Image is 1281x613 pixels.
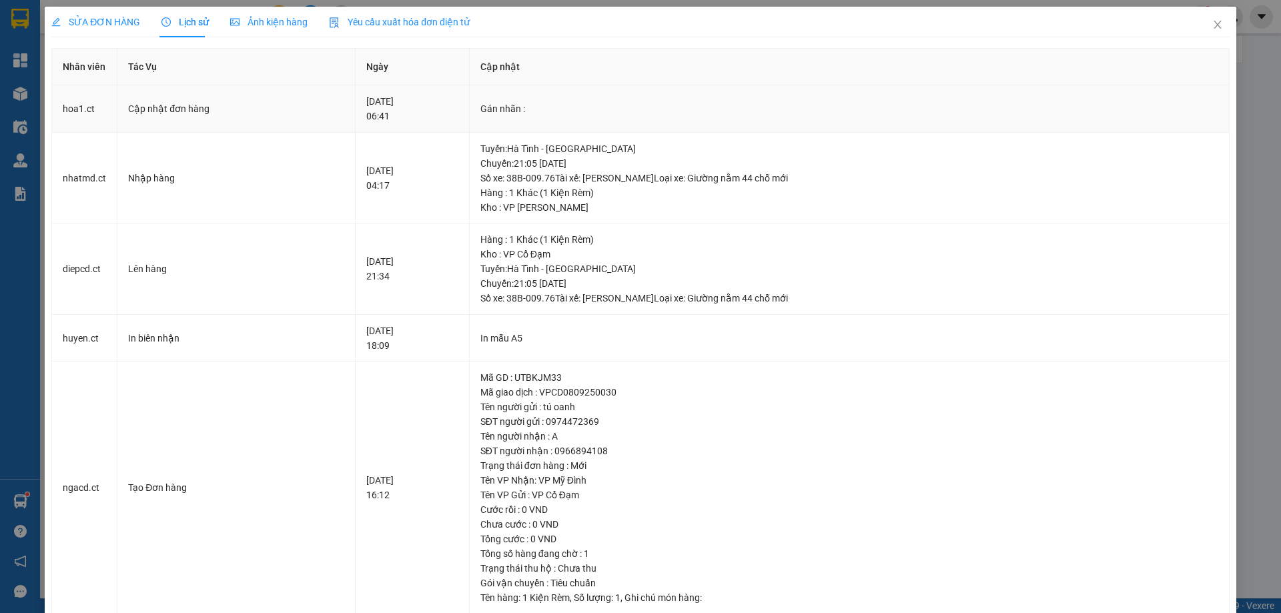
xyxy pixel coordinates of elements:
th: Ngày [356,49,470,85]
div: Kho : VP Cổ Đạm [480,247,1218,261]
div: Cước rồi : 0 VND [480,502,1218,517]
div: Tạo Đơn hàng [128,480,344,495]
div: Kho : VP [PERSON_NAME] [480,200,1218,215]
div: Trạng thái đơn hàng : Mới [480,458,1218,473]
div: Gán nhãn : [480,101,1218,116]
span: SỬA ĐƠN HÀNG [51,17,140,27]
div: Trạng thái thu hộ : Chưa thu [480,561,1218,576]
span: Yêu cầu xuất hóa đơn điện tử [329,17,470,27]
div: Chưa cước : 0 VND [480,517,1218,532]
span: Lịch sử [161,17,209,27]
div: Tuyến : Hà Tĩnh - [GEOGRAPHIC_DATA] Chuyến: 21:05 [DATE] Số xe: 38B-009.76 Tài xế: [PERSON_NAME] ... [480,141,1218,185]
div: In biên nhận [128,331,344,346]
div: [DATE] 04:17 [366,163,458,193]
div: Mã giao dịch : VPCD0809250030 [480,385,1218,400]
button: Close [1199,7,1236,44]
div: Nhập hàng [128,171,344,185]
div: SĐT người nhận : 0966894108 [480,444,1218,458]
div: Tên VP Gửi : VP Cổ Đạm [480,488,1218,502]
div: Tên người gửi : tú oanh [480,400,1218,414]
span: Ảnh kiện hàng [230,17,308,27]
div: Tuyến : Hà Tĩnh - [GEOGRAPHIC_DATA] Chuyến: 21:05 [DATE] Số xe: 38B-009.76 Tài xế: [PERSON_NAME] ... [480,261,1218,305]
div: [DATE] 16:12 [366,473,458,502]
div: Gói vận chuyển : Tiêu chuẩn [480,576,1218,590]
div: [DATE] 06:41 [366,94,458,123]
th: Tác Vụ [117,49,356,85]
div: Tổng cước : 0 VND [480,532,1218,546]
div: Lên hàng [128,261,344,276]
div: [DATE] 18:09 [366,324,458,353]
th: Nhân viên [52,49,117,85]
th: Cập nhật [470,49,1230,85]
span: 1 [615,592,620,603]
span: edit [51,17,61,27]
div: Mã GD : UTBKJM33 [480,370,1218,385]
div: [DATE] 21:34 [366,254,458,283]
div: Tổng số hàng đang chờ : 1 [480,546,1218,561]
span: 1 Kiện Rèm [522,592,570,603]
td: nhatmd.ct [52,133,117,224]
td: hoa1.ct [52,85,117,133]
div: Hàng : 1 Khác (1 Kiện Rèm) [480,232,1218,247]
span: clock-circle [161,17,171,27]
div: SĐT người gửi : 0974472369 [480,414,1218,429]
div: Hàng : 1 Khác (1 Kiện Rèm) [480,185,1218,200]
img: icon [329,17,340,28]
span: picture [230,17,240,27]
div: Tên VP Nhận: VP Mỹ Đình [480,473,1218,488]
div: Tên hàng: , Số lượng: , Ghi chú món hàng: [480,590,1218,605]
div: Tên người nhận : A [480,429,1218,444]
td: huyen.ct [52,315,117,362]
td: diepcd.ct [52,223,117,315]
div: In mẫu A5 [480,331,1218,346]
span: close [1212,19,1223,30]
div: Cập nhật đơn hàng [128,101,344,116]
